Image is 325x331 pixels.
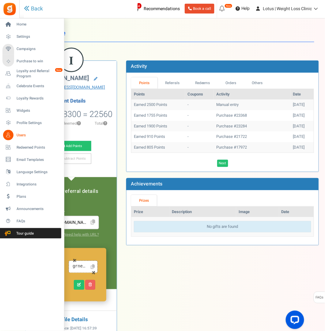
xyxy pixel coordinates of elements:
span: Redeemed Points [17,145,59,150]
div: [DATE] [293,134,311,140]
div: [DATE] [293,123,311,129]
span: FAQs [316,292,324,304]
span: Campaigns [17,46,59,52]
a: [EMAIL_ADDRESS][DOMAIN_NAME] [30,84,112,91]
span: 4 [136,3,142,9]
th: Coupons [185,89,214,100]
b: Activity [131,63,147,70]
td: Earned 1755 Points [131,110,185,121]
td: Purchase #23368 [214,110,290,121]
td: Earned 805 Points [131,142,185,153]
td: - [185,99,214,110]
h5: 22560 [89,110,112,119]
span: Home [17,22,59,27]
h1: User Profile [30,25,314,42]
p: Redeemed [57,121,82,126]
a: Announcements [2,204,61,214]
h4: Point Details [26,98,117,104]
span: Language Settings [17,169,59,175]
a: Prizes [131,195,157,206]
a: Email Templates [2,154,61,165]
a: FAQs [2,216,61,226]
a: Profile Settings [2,118,61,128]
span: Recommendations [144,6,180,12]
em: New [55,68,63,72]
span: [PERSON_NAME] [42,74,89,83]
b: Achievements [131,180,162,188]
h5: 18300 [58,110,81,119]
span: Celebrate Events [17,84,59,89]
span: Loyalty and Referral Program [17,68,61,79]
a: Subtract Points [51,154,91,164]
td: Earned 910 Points [131,131,185,142]
button: ? [103,122,107,126]
p: Total [89,121,114,126]
span: Click to Copy [88,217,98,228]
span: Integrations [17,182,59,187]
span: Announcements [17,206,59,212]
a: Widgets [2,105,61,116]
a: Plans [2,191,61,202]
th: Activity [214,89,290,100]
a: Users [2,130,61,140]
figcaption: I [60,49,83,72]
th: Date [279,207,314,217]
div: No gifts are found [134,221,311,232]
a: Referrals [157,77,187,89]
th: Points [131,89,185,100]
span: FAQs [17,219,59,224]
a: Celebrate Events [2,81,61,91]
span: Loyalty Rewards [17,96,59,101]
td: Purchase #23284 [214,121,290,132]
span: Manual entry [216,102,239,107]
a: Purchase to win [2,56,61,67]
td: - [185,121,214,132]
span: Help [240,6,250,12]
a: Loyalty and Referral Program New [2,68,61,79]
a: Click to Copy [88,262,97,272]
span: Settings [17,34,59,39]
a: Next [217,160,228,167]
span: Tour guide [3,231,46,236]
a: Help [233,4,252,14]
td: Purchase #21722 [214,131,290,142]
a: Add Points [51,141,91,151]
span: Widgets [17,108,59,113]
span: Users [17,133,59,138]
span: Purchase to win [17,59,59,64]
a: Campaigns [2,44,61,54]
span: Lotus | Weight Loss Clinic [263,6,312,12]
td: Purchase #17972 [214,142,290,153]
div: [DATE] [293,102,311,108]
td: - [185,142,214,153]
div: [DATE] [293,145,311,150]
a: Redeems [187,77,218,89]
a: Others [244,77,270,89]
a: Need help with URL? [64,232,99,237]
th: Date [290,89,314,100]
img: Gratisfaction [3,2,17,16]
a: Book a call [185,4,214,14]
a: Orders [218,77,244,89]
a: Integrations [2,179,61,189]
a: Home [2,19,61,30]
h5: Loyalty referral details [32,189,111,194]
span: Email Templates [17,157,59,162]
th: Image [236,207,279,217]
td: - [185,110,214,121]
td: Earned 1900 Points [131,121,185,132]
td: - [185,131,214,142]
span: Profile Settings [17,120,59,126]
a: Language Settings [2,167,61,177]
td: Earned 2500 Points [131,99,185,110]
th: Prize [131,207,169,217]
a: Settings [2,32,61,42]
a: Redeemed Points [2,142,61,153]
button: ? [77,122,81,126]
span: Plans [17,194,59,199]
div: [DATE] [293,113,311,119]
a: Points [131,77,157,89]
em: New [225,4,232,8]
h4: Profile Details [30,317,112,323]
